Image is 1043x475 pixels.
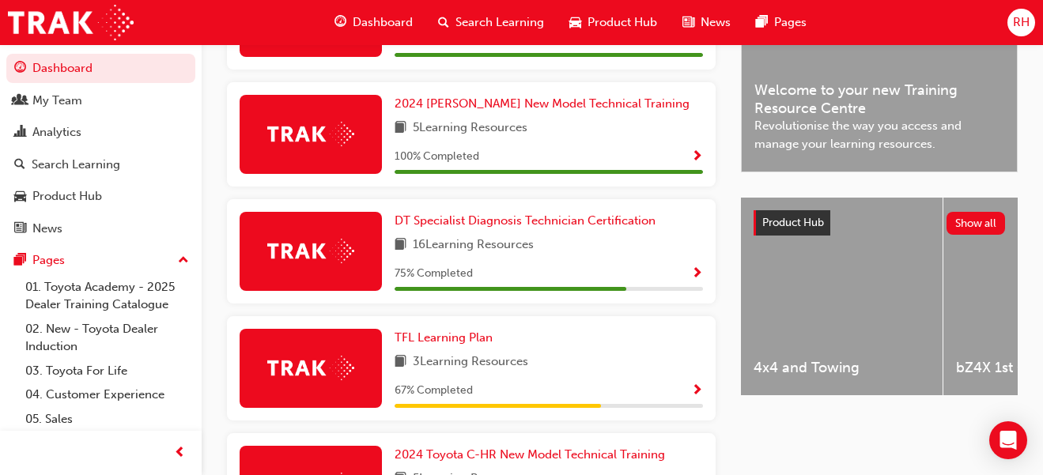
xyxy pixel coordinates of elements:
[6,118,195,147] a: Analytics
[1007,9,1035,36] button: RH
[1013,13,1030,32] span: RH
[6,246,195,275] button: Pages
[353,13,413,32] span: Dashboard
[174,443,186,463] span: prev-icon
[6,86,195,115] a: My Team
[14,222,26,236] span: news-icon
[395,212,662,230] a: DT Specialist Diagnosis Technician Certification
[14,94,26,108] span: people-icon
[334,13,346,32] span: guage-icon
[691,147,703,167] button: Show Progress
[743,6,819,39] a: pages-iconPages
[19,407,195,432] a: 05. Sales
[6,51,195,246] button: DashboardMy TeamAnalyticsSearch LearningProduct HubNews
[395,352,406,372] span: book-icon
[178,251,189,271] span: up-icon
[754,81,1004,117] span: Welcome to your new Training Resource Centre
[19,275,195,317] a: 01. Toyota Academy - 2025 Dealer Training Catalogue
[395,236,406,255] span: book-icon
[438,13,449,32] span: search-icon
[756,13,768,32] span: pages-icon
[6,182,195,211] a: Product Hub
[6,150,195,179] a: Search Learning
[754,117,1004,153] span: Revolutionise the way you access and manage your learning resources.
[754,210,1005,236] a: Product HubShow all
[322,6,425,39] a: guage-iconDashboard
[395,382,473,400] span: 67 % Completed
[691,381,703,401] button: Show Progress
[19,359,195,383] a: 03. Toyota For Life
[557,6,670,39] a: car-iconProduct Hub
[395,213,656,228] span: DT Specialist Diagnosis Technician Certification
[14,126,26,140] span: chart-icon
[425,6,557,39] a: search-iconSearch Learning
[413,119,527,138] span: 5 Learning Resources
[395,119,406,138] span: book-icon
[19,317,195,359] a: 02. New - Toyota Dealer Induction
[395,330,493,345] span: TFL Learning Plan
[774,13,807,32] span: Pages
[14,254,26,268] span: pages-icon
[691,264,703,284] button: Show Progress
[395,96,690,111] span: 2024 [PERSON_NAME] New Model Technical Training
[741,198,943,395] a: 4x4 and Towing
[691,267,703,281] span: Show Progress
[32,251,65,270] div: Pages
[267,239,354,263] img: Trak
[413,236,534,255] span: 16 Learning Resources
[588,13,657,32] span: Product Hub
[395,95,696,113] a: 2024 [PERSON_NAME] New Model Technical Training
[413,352,528,372] span: 3 Learning Resources
[19,383,195,407] a: 04. Customer Experience
[32,92,82,110] div: My Team
[32,156,120,174] div: Search Learning
[6,214,195,243] a: News
[32,187,102,205] div: Product Hub
[670,6,743,39] a: news-iconNews
[14,190,26,204] span: car-icon
[682,13,694,32] span: news-icon
[947,212,1006,235] button: Show all
[267,122,354,146] img: Trak
[395,446,671,464] a: 2024 Toyota C-HR New Model Technical Training
[395,447,665,462] span: 2024 Toyota C-HR New Model Technical Training
[14,62,26,76] span: guage-icon
[762,216,824,229] span: Product Hub
[14,158,25,172] span: search-icon
[989,421,1027,459] div: Open Intercom Messenger
[6,54,195,83] a: Dashboard
[691,150,703,164] span: Show Progress
[455,13,544,32] span: Search Learning
[267,356,354,380] img: Trak
[395,329,499,347] a: TFL Learning Plan
[395,148,479,166] span: 100 % Completed
[691,384,703,398] span: Show Progress
[8,5,134,40] img: Trak
[701,13,731,32] span: News
[395,265,473,283] span: 75 % Completed
[569,13,581,32] span: car-icon
[32,123,81,141] div: Analytics
[32,220,62,238] div: News
[754,359,930,377] span: 4x4 and Towing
